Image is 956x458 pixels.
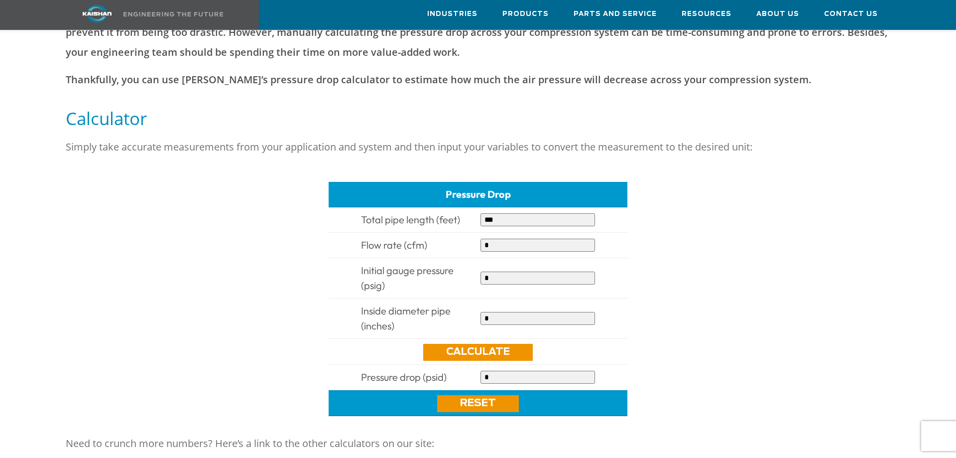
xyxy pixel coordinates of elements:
[361,239,427,251] span: Flow rate (cfm)
[66,137,890,157] p: Simply take accurate measurements from your application and system and then input your variables ...
[361,305,451,332] span: Inside diameter pipe (inches)
[60,5,134,22] img: kaishan logo
[361,264,454,292] span: Initial gauge pressure (psig)
[66,107,890,130] h5: Calculator
[682,0,731,27] a: Resources
[574,0,657,27] a: Parts and Service
[446,188,511,200] span: Pressure Drop
[756,0,799,27] a: About Us
[502,0,549,27] a: Products
[574,8,657,20] span: Parts and Service
[427,8,478,20] span: Industries
[66,2,890,62] p: It is in your best interest to understand the pressure drop throughout your air compressor system...
[437,395,519,412] a: Reset
[756,8,799,20] span: About Us
[427,0,478,27] a: Industries
[824,8,878,20] span: Contact Us
[361,213,460,226] span: Total pipe length (feet)
[66,434,890,454] p: Need to crunch more numbers? Here’s a link to the other calculators on our site:
[361,371,447,383] span: Pressure drop (psid)
[682,8,731,20] span: Resources
[423,344,533,361] a: Calculate
[824,0,878,27] a: Contact Us
[66,70,890,90] p: Thankfully, you can use [PERSON_NAME]’s pressure drop calculator to estimate how much the air pre...
[502,8,549,20] span: Products
[123,12,223,16] img: Engineering the future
